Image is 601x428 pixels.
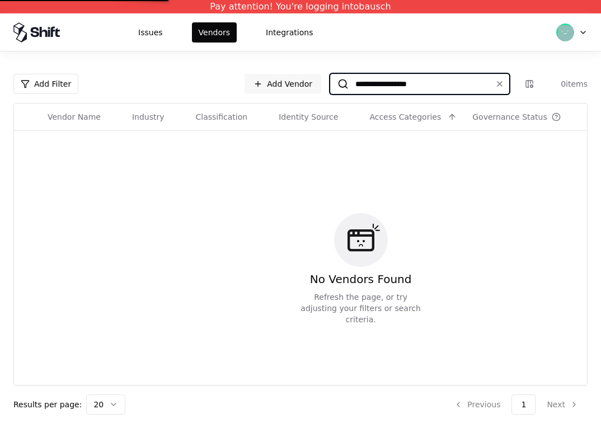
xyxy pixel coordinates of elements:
[369,111,441,123] div: Access Categories
[13,399,82,410] p: Results per page:
[48,111,101,123] div: Vendor Name
[132,111,165,123] div: Industry
[13,74,78,94] button: Add Filter
[245,74,321,94] a: Add Vendor
[472,111,547,123] div: Governance Status
[259,22,320,43] button: Integrations
[543,78,588,90] div: 0 items
[132,22,170,43] button: Issues
[196,111,248,123] div: Classification
[445,394,588,415] nav: pagination
[310,271,412,287] div: No Vendors Found
[298,291,424,325] div: Refresh the page, or try adjusting your filters or search criteria.
[279,111,338,123] div: Identity Source
[192,22,237,43] button: Vendors
[511,394,536,415] button: 1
